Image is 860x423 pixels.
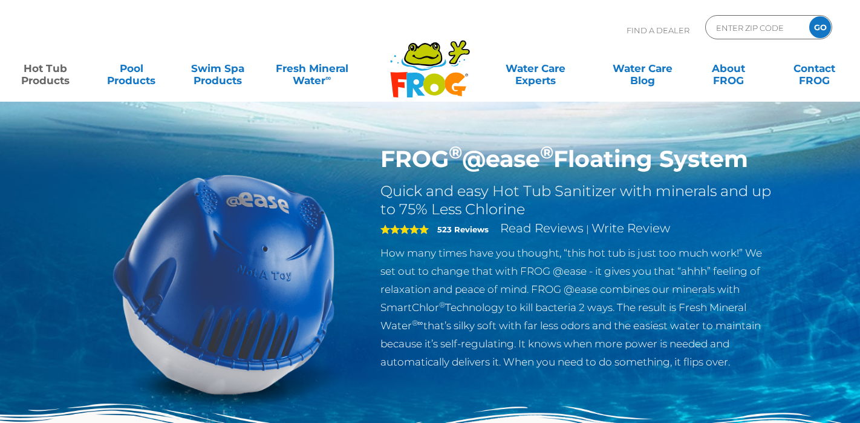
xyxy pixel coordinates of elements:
span: | [586,223,589,235]
p: How many times have you thought, “this hot tub is just too much work!” We set out to change that ... [380,244,775,371]
sup: ∞ [325,73,331,82]
sup: ® [540,142,553,163]
a: ContactFROG [781,56,848,80]
span: 5 [380,225,429,234]
a: AboutFROG [695,56,762,80]
sup: ® [439,300,445,309]
h1: FROG @ease Floating System [380,145,775,173]
a: PoolProducts [98,56,165,80]
a: Hot TubProducts [12,56,79,80]
a: Swim SpaProducts [184,56,251,80]
input: GO [809,16,831,38]
a: Read Reviews [500,221,584,235]
a: Water CareExperts [481,56,590,80]
sup: ®∞ [412,318,423,327]
p: Find A Dealer [627,15,689,45]
sup: ® [449,142,462,163]
a: Write Review [591,221,670,235]
a: Water CareBlog [609,56,676,80]
h2: Quick and easy Hot Tub Sanitizer with minerals and up to 75% Less Chlorine [380,182,775,218]
a: Fresh MineralWater∞ [270,56,353,80]
img: hot-tub-product-atease-system.png [85,145,362,422]
strong: 523 Reviews [437,225,489,234]
img: Frog Products Logo [383,24,477,98]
